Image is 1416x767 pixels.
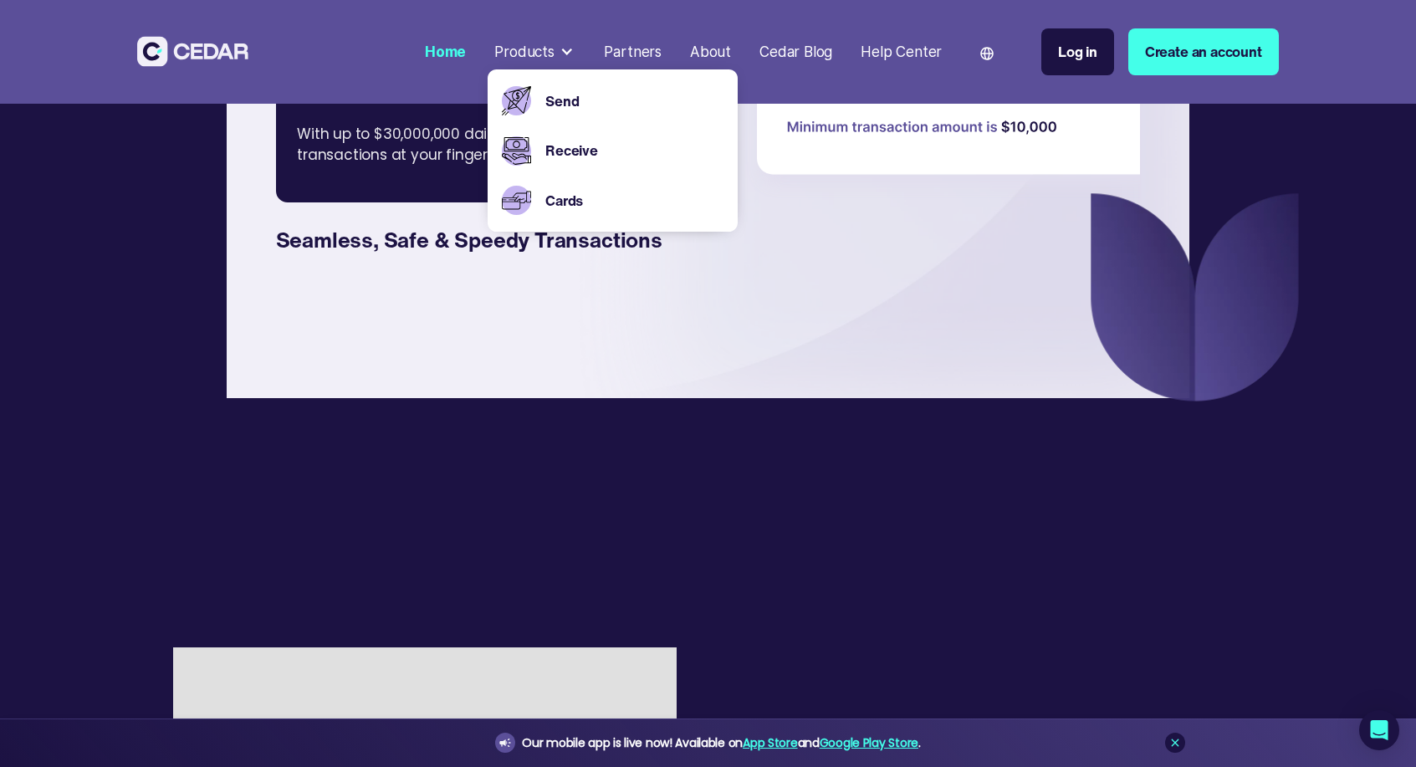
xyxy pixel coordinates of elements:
[488,34,583,70] div: Products
[604,41,662,63] div: Partners
[1128,28,1279,75] a: Create an account
[759,41,832,63] div: Cedar Blog
[597,33,669,71] a: Partners
[1058,41,1097,63] div: Log in
[690,41,731,63] div: About
[683,33,739,71] a: About
[425,41,466,63] div: Home
[498,736,512,749] img: announcement
[545,140,723,161] a: Receive
[545,190,723,212] a: Cards
[494,41,555,63] div: Products
[297,110,709,182] div: With up to $30,000,000 daily limit, enjoy limitless transactions at your fingertips.
[417,33,473,71] a: Home
[545,90,723,112] a: Send
[1041,28,1114,75] a: Log in
[1359,710,1399,750] div: Open Intercom Messenger
[743,734,797,751] a: App Store
[861,41,942,63] div: Help Center
[854,33,949,71] a: Help Center
[276,224,687,256] div: Seamless, Safe & Speedy Transactions
[488,69,739,232] nav: Products
[753,33,840,71] a: Cedar Blog
[820,734,918,751] a: Google Play Store
[522,733,920,754] div: Our mobile app is live now! Available on and .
